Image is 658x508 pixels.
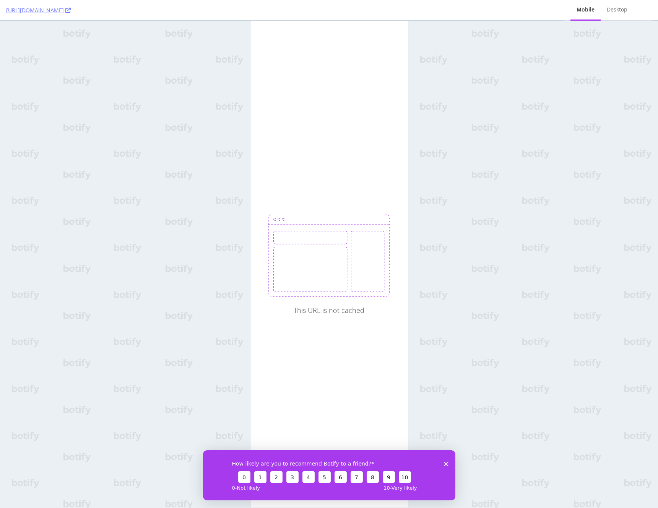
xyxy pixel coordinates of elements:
a: [URL][DOMAIN_NAME] [6,7,71,14]
div: Desktop [607,6,627,13]
div: This URL is not cached [294,306,364,314]
div: Mobile [577,6,595,13]
iframe: Survey from Botify [203,450,455,500]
